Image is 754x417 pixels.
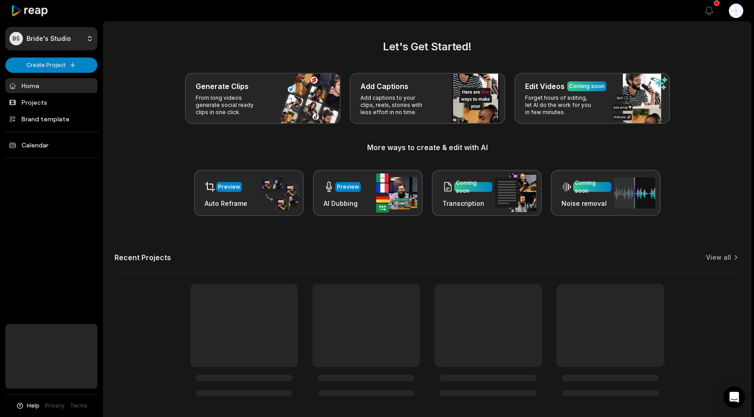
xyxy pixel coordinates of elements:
[569,82,605,90] div: Coming soon
[114,39,740,55] h2: Let's Get Started!
[561,199,611,208] h3: Noise removal
[5,58,97,73] button: Create Project
[525,94,595,116] p: Forget hours of editing, let AI do the work for you in few minutes.
[5,78,97,93] a: Home
[26,35,71,43] p: Bride's Studio
[70,402,88,410] a: Terms
[5,138,97,152] a: Calendar
[706,253,731,262] a: View all
[337,183,359,191] div: Preview
[456,179,491,195] div: Coming soon
[205,199,247,208] h3: Auto Reframe
[16,402,39,410] button: Help
[114,253,171,262] h2: Recent Projects
[723,386,745,408] div: Open Intercom Messenger
[525,81,565,92] h3: Edit Videos
[360,94,430,116] p: Add captions to your clips, reels, stories with less effort in no time.
[324,199,361,208] h3: AI Dubbing
[5,111,97,126] a: Brand template
[196,94,265,116] p: From long videos generate social ready clips in one click.
[196,81,249,92] h3: Generate Clips
[360,81,408,92] h3: Add Captions
[376,173,417,213] img: ai_dubbing.png
[27,402,39,410] span: Help
[495,173,536,212] img: transcription.png
[45,402,65,410] a: Privacy
[5,95,97,110] a: Projects
[575,179,609,195] div: Coming soon
[218,183,240,191] div: Preview
[443,199,492,208] h3: Transcription
[114,142,740,153] h3: More ways to create & edit with AI
[9,32,23,45] div: BS
[257,176,298,211] img: auto_reframe.png
[614,177,655,208] img: noise_removal.png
